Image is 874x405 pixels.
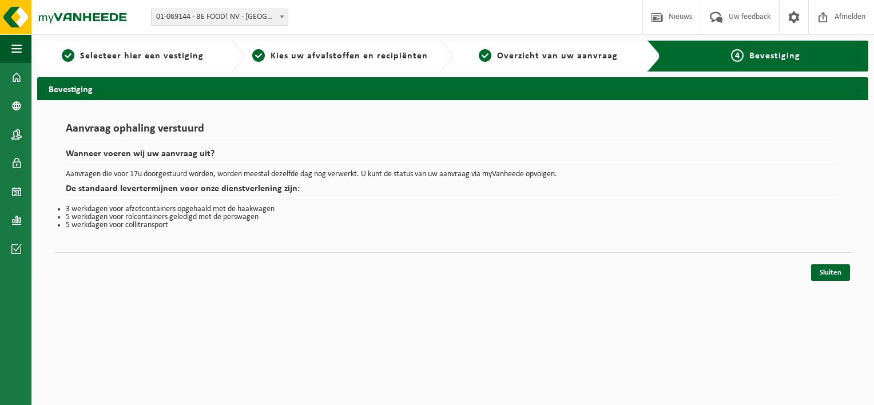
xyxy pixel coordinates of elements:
li: 5 werkdagen voor rolcontainers geledigd met de perswagen [66,213,840,221]
span: 3 [479,49,491,62]
span: Kies uw afvalstoffen en recipiënten [271,51,428,61]
a: 3Overzicht van uw aanvraag [459,49,638,63]
a: 1Selecteer hier een vestiging [43,49,222,63]
h2: Bevestiging [37,77,868,100]
span: Selecteer hier een vestiging [80,51,204,61]
span: Bevestiging [749,51,800,61]
span: 01-069144 - BE FOOD! NV - BRUGGE [151,9,288,26]
span: 2 [252,49,265,62]
span: Overzicht van uw aanvraag [497,51,618,61]
span: 01-069144 - BE FOOD! NV - BRUGGE [152,9,288,25]
h1: Aanvraag ophaling verstuurd [66,123,840,141]
h2: De standaard levertermijnen voor onze dienstverlening zijn: [66,184,840,200]
p: Aanvragen die voor 17u doorgestuurd worden, worden meestal dezelfde dag nog verwerkt. U kunt de s... [66,170,840,178]
a: Sluiten [811,264,850,281]
li: 3 werkdagen voor afzetcontainers opgehaald met de haakwagen [66,205,840,213]
a: 2Kies uw afvalstoffen en recipiënten [251,49,430,63]
span: 4 [731,49,744,62]
h2: Wanneer voeren wij uw aanvraag uit? [66,149,840,165]
span: 1 [62,49,74,62]
li: 5 werkdagen voor collitransport [66,221,840,229]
